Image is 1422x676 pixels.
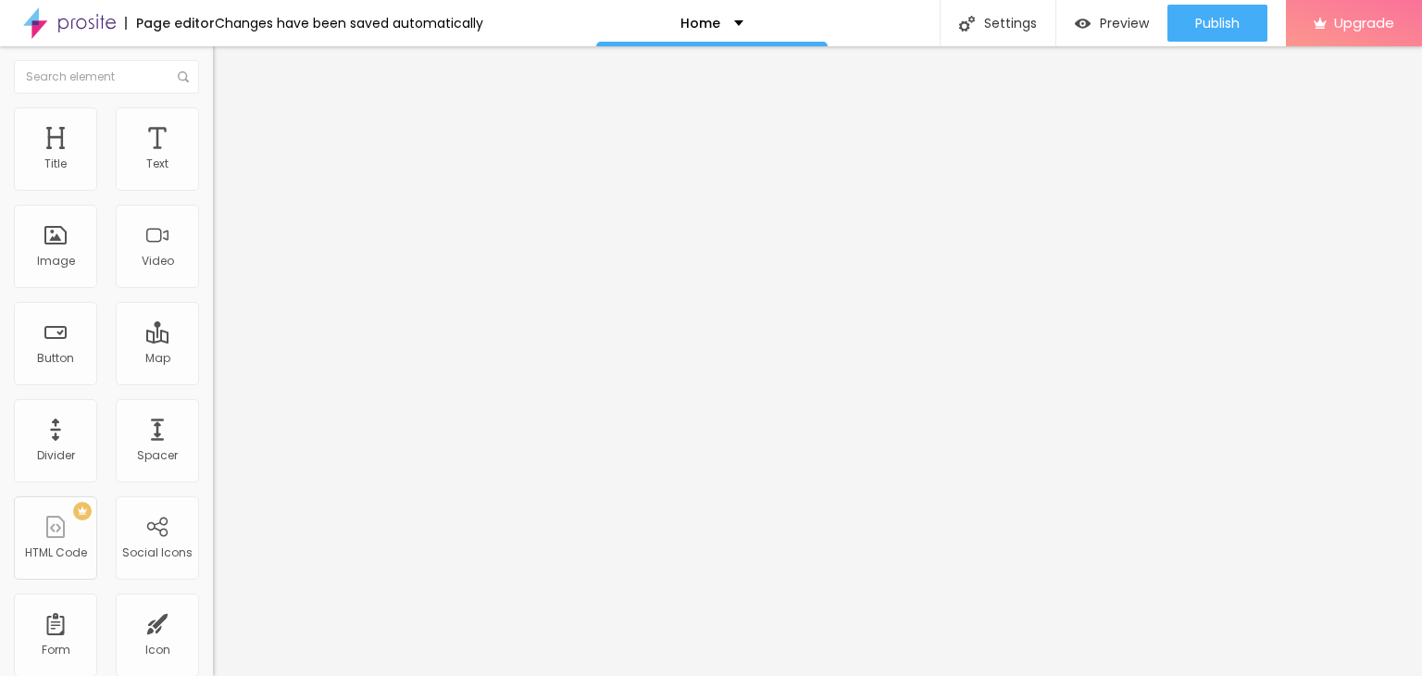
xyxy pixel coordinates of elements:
img: view-1.svg [1075,16,1091,31]
div: Page editor [125,17,215,30]
button: Publish [1167,5,1267,42]
div: HTML Code [25,546,87,559]
div: Video [142,255,174,268]
div: Social Icons [122,546,193,559]
div: Spacer [137,449,178,462]
div: Changes have been saved automatically [215,17,483,30]
span: Preview [1100,16,1149,31]
div: Icon [145,644,170,657]
p: Home [680,17,720,30]
div: Map [145,352,170,365]
iframe: Editor [213,46,1422,676]
span: Publish [1195,16,1240,31]
img: Icone [959,16,975,31]
div: Title [44,157,67,170]
div: Image [37,255,75,268]
span: Upgrade [1334,15,1394,31]
div: Button [37,352,74,365]
div: Form [42,644,70,657]
div: Text [146,157,168,170]
button: Preview [1056,5,1167,42]
img: Icone [178,71,189,82]
input: Search element [14,60,199,94]
div: Divider [37,449,75,462]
